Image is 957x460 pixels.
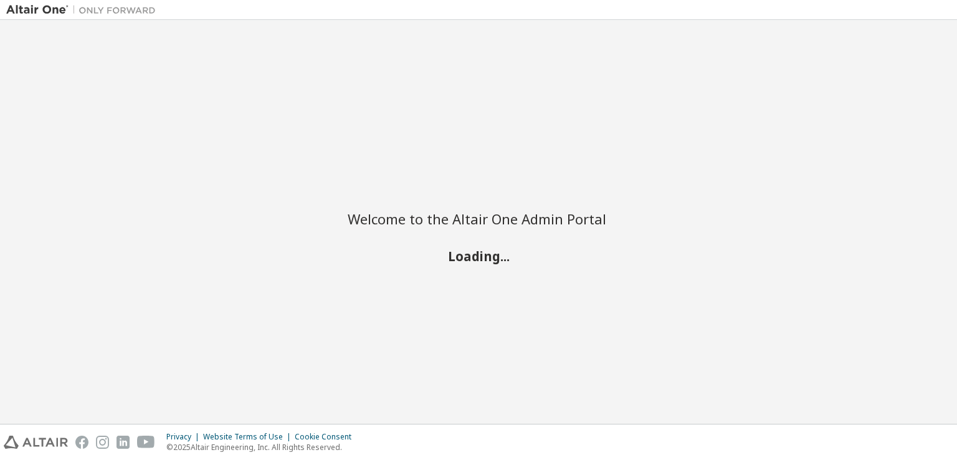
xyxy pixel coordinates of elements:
[166,442,359,453] p: © 2025 Altair Engineering, Inc. All Rights Reserved.
[203,432,295,442] div: Website Terms of Use
[75,436,88,449] img: facebook.svg
[348,248,609,264] h2: Loading...
[166,432,203,442] div: Privacy
[4,436,68,449] img: altair_logo.svg
[6,4,162,16] img: Altair One
[295,432,359,442] div: Cookie Consent
[348,210,609,228] h2: Welcome to the Altair One Admin Portal
[96,436,109,449] img: instagram.svg
[117,436,130,449] img: linkedin.svg
[137,436,155,449] img: youtube.svg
